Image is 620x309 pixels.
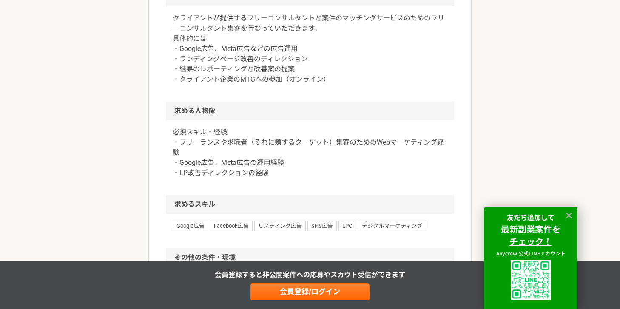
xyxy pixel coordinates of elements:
span: Google広告 [173,221,208,231]
strong: チェック！ [509,235,552,247]
a: 最新副業案件を [501,224,560,235]
span: LPO [338,221,356,231]
span: Anycrew 公式LINEアカウント [496,249,566,257]
a: 会員登録/ログイン [250,283,370,300]
strong: 友だち追加して [507,212,555,222]
strong: 最新副業案件を [501,223,560,235]
span: Facebook広告 [210,221,253,231]
img: uploaded%2F9x3B4GYyuJhK5sXzQK62fPT6XL62%2F_1i3i91es70ratxpc0n6.png [511,260,551,300]
h2: 求めるスキル [166,195,454,214]
p: クライアントが提供するフリーコンサルタントと案件のマッチングサービスのためのフリーコンサルタント集客を行なっていただきます。 具体的には ・Google広告、Meta広告などの広告運用 ・ランデ... [173,13,447,85]
p: 必須スキル・経験 ・フリーランスや求職者（それに類するターゲット）集客のためのWebマーケティング経験 ・Google広告、Meta広告の運用経験 ・LP改善ディレクションの経験 [173,127,447,178]
span: SNS広告 [307,221,337,231]
span: リスティング広告 [254,221,306,231]
a: チェック！ [509,237,552,247]
p: 会員登録すると非公開案件への応募やスカウト受信ができます [215,270,405,280]
h2: 求める人物像 [166,102,454,120]
span: デジタルマーケティング [358,221,426,231]
h2: その他の条件・環境 [166,248,454,267]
